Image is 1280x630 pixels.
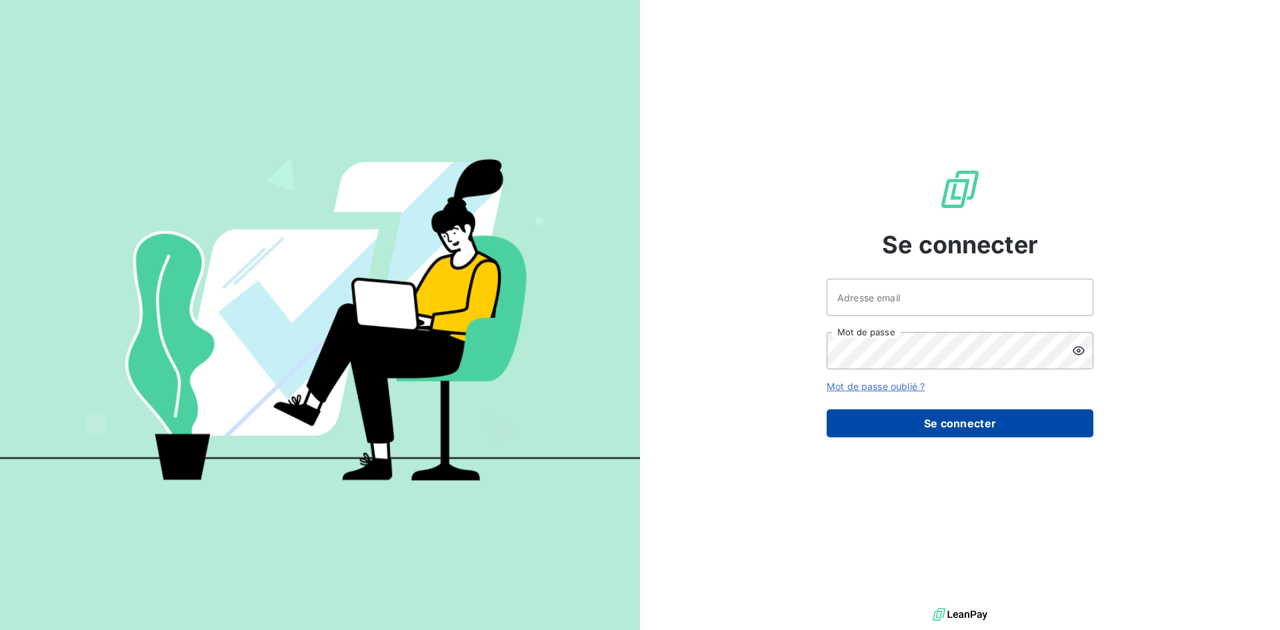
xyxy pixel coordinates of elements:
[939,168,981,211] img: Logo LeanPay
[827,279,1093,316] input: placeholder
[882,227,1038,263] span: Se connecter
[827,381,925,392] a: Mot de passe oublié ?
[933,605,987,625] img: logo
[827,409,1093,437] button: Se connecter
